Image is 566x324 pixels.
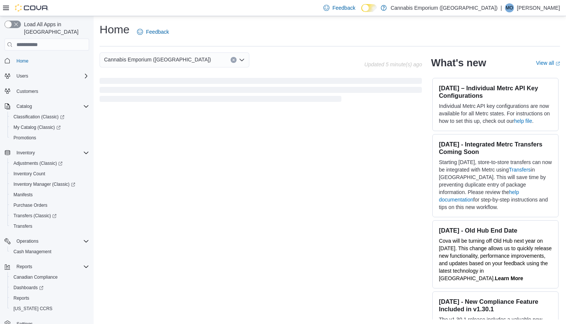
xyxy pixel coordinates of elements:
button: Users [1,71,92,81]
a: Manifests [10,190,36,199]
a: Reports [10,294,32,303]
a: Adjustments (Classic) [7,158,92,169]
a: [US_STATE] CCRS [10,304,55,313]
span: Catalog [16,103,32,109]
a: Promotions [10,133,39,142]
a: View allExternal link [536,60,560,66]
button: Catalog [13,102,35,111]
button: Clear input [231,57,237,63]
span: Transfers [13,223,32,229]
span: Cash Management [10,247,89,256]
a: Classification (Classic) [10,112,67,121]
img: Cova [15,4,49,12]
span: Cash Management [13,249,51,255]
h3: [DATE] - New Compliance Feature Included in v1.30.1 [439,298,552,313]
span: Catalog [13,102,89,111]
h3: [DATE] - Integrated Metrc Transfers Coming Soon [439,140,552,155]
a: Inventory Manager (Classic) [10,180,78,189]
span: Reports [10,294,89,303]
button: Reports [7,293,92,303]
span: Inventory [13,148,89,157]
span: Users [13,72,89,81]
a: Inventory Count [10,169,48,178]
h3: [DATE] - Old Hub End Date [439,227,552,234]
span: MO [506,3,513,12]
p: | [500,3,502,12]
a: Dashboards [7,282,92,293]
a: Classification (Classic) [7,112,92,122]
a: My Catalog (Classic) [7,122,92,133]
a: My Catalog (Classic) [10,123,64,132]
span: Transfers (Classic) [10,211,89,220]
span: Home [16,58,28,64]
span: Washington CCRS [10,304,89,313]
button: Customers [1,86,92,97]
span: Cannabis Emporium ([GEOGRAPHIC_DATA]) [104,55,211,64]
span: Dashboards [10,283,89,292]
span: Promotions [10,133,89,142]
button: Promotions [7,133,92,143]
span: Dashboards [13,285,43,291]
span: Classification (Classic) [10,112,89,121]
span: Cova will be turning off Old Hub next year on [DATE]. This change allows us to quickly release ne... [439,238,551,281]
a: help file [514,118,532,124]
span: Inventory Count [10,169,89,178]
span: Operations [16,238,39,244]
span: Canadian Compliance [10,273,89,282]
span: My Catalog (Classic) [10,123,89,132]
div: Mona Ozkurt [505,3,514,12]
span: Purchase Orders [13,202,48,208]
a: Adjustments (Classic) [10,159,66,168]
a: Dashboards [10,283,46,292]
a: Customers [13,87,41,96]
span: Transfers (Classic) [13,213,57,219]
span: Reports [13,295,29,301]
span: Reports [16,264,32,270]
p: Cannabis Emporium ([GEOGRAPHIC_DATA]) [390,3,497,12]
span: Load All Apps in [GEOGRAPHIC_DATA] [21,21,89,36]
button: Transfers [7,221,92,231]
span: Loading [100,79,422,103]
a: Transfers (Classic) [7,211,92,221]
button: Catalog [1,101,92,112]
button: Users [13,72,31,81]
span: Feedback [332,4,355,12]
a: Transfers (Classic) [10,211,60,220]
button: Inventory Count [7,169,92,179]
span: Inventory Manager (Classic) [13,181,75,187]
span: Promotions [13,135,36,141]
span: Inventory [16,150,35,156]
span: Users [16,73,28,79]
span: Inventory Manager (Classic) [10,180,89,189]
button: Canadian Compliance [7,272,92,282]
span: Purchase Orders [10,201,89,210]
a: Feedback [134,24,172,39]
a: Home [13,57,31,66]
button: Cash Management [7,246,92,257]
button: Operations [1,236,92,246]
button: [US_STATE] CCRS [7,303,92,314]
span: Reports [13,262,89,271]
h1: Home [100,22,130,37]
span: Customers [13,87,89,96]
a: Purchase Orders [10,201,51,210]
a: Inventory Manager (Classic) [7,179,92,190]
button: Open list of options [239,57,245,63]
a: Canadian Compliance [10,273,61,282]
span: Manifests [10,190,89,199]
span: Adjustments (Classic) [13,160,63,166]
button: Manifests [7,190,92,200]
span: Feedback [146,28,169,36]
button: Purchase Orders [7,200,92,211]
p: Updated 5 minute(s) ago [364,61,422,67]
a: Learn More [495,275,523,281]
a: Feedback [320,0,358,15]
svg: External link [556,61,560,66]
span: Canadian Compliance [13,274,58,280]
a: Transfers [509,167,531,173]
span: Home [13,56,89,65]
input: Dark Mode [361,4,377,12]
p: [PERSON_NAME] [517,3,560,12]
